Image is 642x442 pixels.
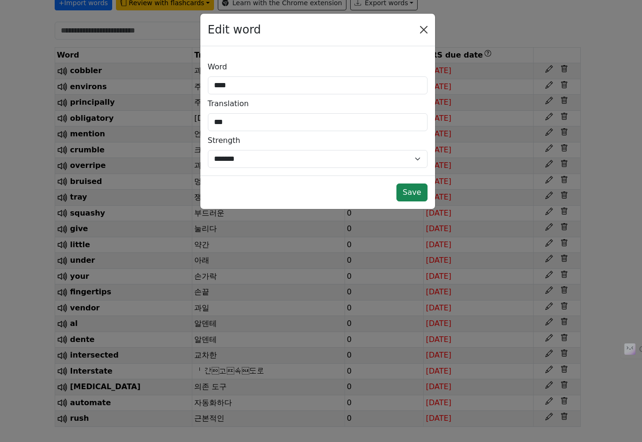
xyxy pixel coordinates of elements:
select: Default select example [208,150,428,168]
label: Strength [208,135,240,146]
div: Edit word [208,21,261,38]
button: Close [416,22,431,37]
button: Save [396,183,427,201]
label: Word [208,61,227,73]
label: Translation [208,98,249,109]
